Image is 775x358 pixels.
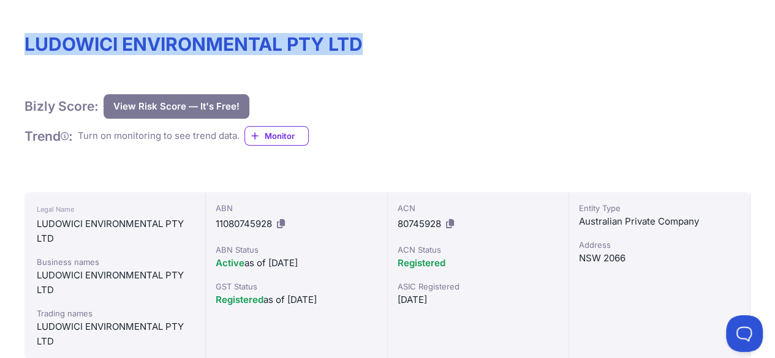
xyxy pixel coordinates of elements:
[25,128,73,144] h1: Trend :
[726,315,763,352] iframe: Toggle Customer Support
[579,251,740,266] div: NSW 2066
[216,218,272,229] span: 11080745928
[25,33,750,55] h1: LUDOWICI ENVIRONMENTAL PTY LTD
[579,214,740,229] div: Australian Private Company
[398,293,559,307] div: [DATE]
[37,202,193,217] div: Legal Name
[104,94,249,119] button: View Risk Score — It's Free!
[25,98,99,114] h1: Bizly Score:
[37,307,193,319] div: Trading names
[37,268,193,297] div: LUDOWICI ENVIRONMENTAL PTY LTD
[579,202,740,214] div: Entity Type
[398,202,559,214] div: ACN
[78,129,240,143] div: Turn on monitoring to see trend data.
[216,280,377,293] div: GST Status
[265,130,308,142] span: Monitor
[216,293,377,307] div: as of [DATE]
[244,126,309,146] a: Monitor
[216,256,377,270] div: as of [DATE]
[37,256,193,268] div: Business names
[579,239,740,251] div: Address
[216,257,244,269] span: Active
[398,218,441,229] span: 80745928
[37,217,193,246] div: LUDOWICI ENVIRONMENTAL PTY LTD
[37,319,193,349] div: LUDOWICI ENVIRONMENTAL PTY LTD
[398,257,445,269] span: Registered
[398,244,559,256] div: ACN Status
[216,294,263,305] span: Registered
[398,280,559,293] div: ASIC Registered
[216,244,377,256] div: ABN Status
[216,202,377,214] div: ABN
